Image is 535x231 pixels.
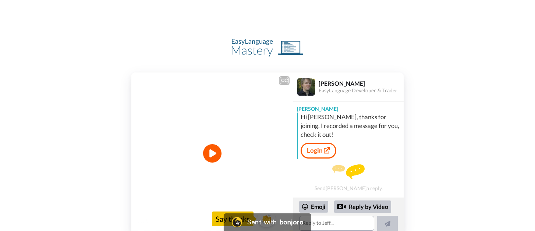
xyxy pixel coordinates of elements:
[224,213,311,231] a: Bonjoro LogoSent withbonjoro
[247,219,277,225] div: Sent with
[257,210,276,227] button: 👏
[301,143,336,158] a: Login
[301,113,402,139] div: Hi [PERSON_NAME], thanks for joining. I recorded a message for you, check it out!
[293,162,404,194] div: Send [PERSON_NAME] a reply.
[137,216,149,225] span: 0:00
[299,201,328,213] div: Emoji
[257,213,276,225] span: 👏
[232,217,242,227] img: Bonjoro Logo
[332,164,365,179] img: message.svg
[319,80,403,87] div: [PERSON_NAME]
[293,102,404,113] div: [PERSON_NAME]
[155,216,168,225] span: 0:28
[280,219,303,225] div: bonjoro
[297,78,315,96] img: Profile Image
[334,200,391,213] div: Reply by Video
[212,212,254,226] div: Say thanks
[319,88,403,94] div: EasyLanguage Developer & Trader
[151,216,153,225] span: /
[337,202,346,211] div: Reply by Video
[280,77,289,84] div: CC
[227,34,308,61] img: EasyLanguage Mastery logo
